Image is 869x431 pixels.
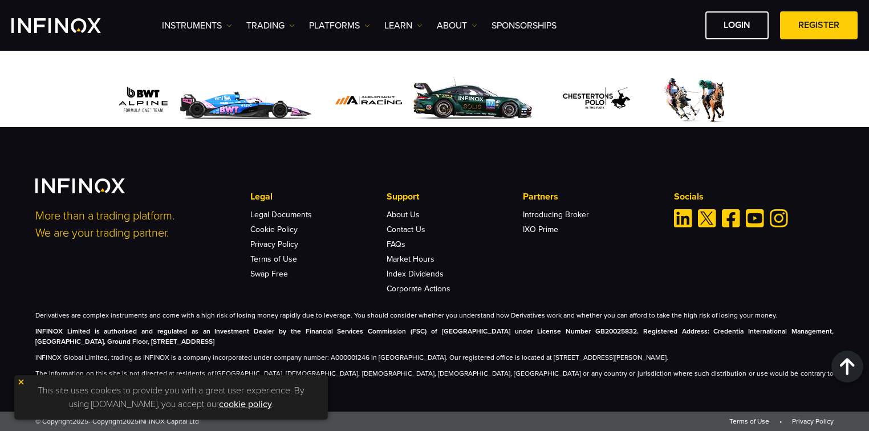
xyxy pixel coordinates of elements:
[162,19,232,32] a: Instruments
[387,210,420,219] a: About Us
[729,417,769,425] a: Terms of Use
[35,310,834,320] p: Derivatives are complex instruments and come with a high risk of losing money rapidly due to leve...
[387,225,425,234] a: Contact Us
[219,399,272,410] a: cookie policy
[705,11,769,39] a: LOGIN
[437,19,477,32] a: ABOUT
[523,210,589,219] a: Introducing Broker
[123,417,139,425] span: 2025
[746,209,764,227] a: Youtube
[250,225,298,234] a: Cookie Policy
[387,239,405,249] a: FAQs
[674,209,692,227] a: Linkedin
[523,225,558,234] a: IXO Prime
[35,416,199,426] span: © Copyright - Copyright INFINOX Capital Ltd
[492,19,557,32] a: SPONSORSHIPS
[309,19,370,32] a: PLATFORMS
[250,190,386,204] p: Legal
[11,18,128,33] a: INFINOX Logo
[35,352,834,363] p: INFINOX Global Limited, trading as INFINOX is a company incorporated under company number: A00000...
[523,190,659,204] p: Partners
[17,378,25,386] img: yellow close icon
[770,209,788,227] a: Instagram
[250,239,298,249] a: Privacy Policy
[771,417,790,425] span: •
[387,269,444,279] a: Index Dividends
[35,208,235,242] p: More than a trading platform. We are your trading partner.
[722,209,740,227] a: Facebook
[387,284,450,294] a: Corporate Actions
[35,368,834,389] p: The information on this site is not directed at residents of [GEOGRAPHIC_DATA], [DEMOGRAPHIC_DATA...
[250,210,312,219] a: Legal Documents
[387,190,522,204] p: Support
[387,254,434,264] a: Market Hours
[72,417,88,425] span: 2025
[780,11,858,39] a: REGISTER
[384,19,423,32] a: Learn
[250,254,297,264] a: Terms of Use
[20,381,322,414] p: This site uses cookies to provide you with a great user experience. By using [DOMAIN_NAME], you a...
[792,417,834,425] a: Privacy Policy
[698,209,716,227] a: Twitter
[674,190,834,204] p: Socials
[246,19,295,32] a: TRADING
[250,269,288,279] a: Swap Free
[35,327,834,345] strong: INFINOX Limited is authorised and regulated as an Investment Dealer by the Financial Services Com...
